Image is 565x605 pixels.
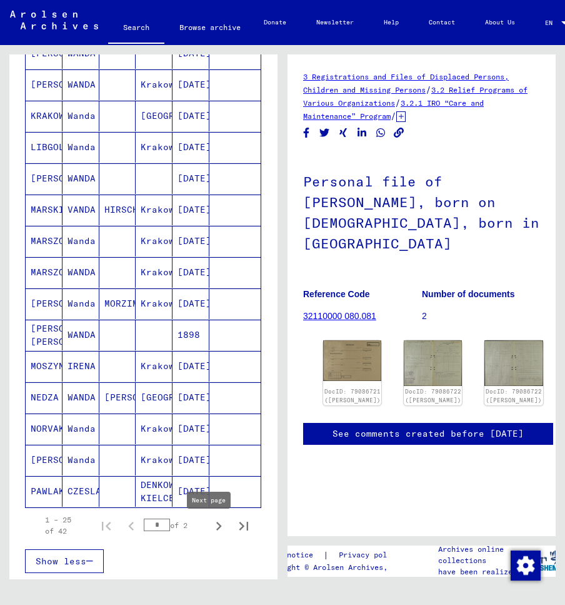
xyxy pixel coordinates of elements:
[438,566,522,589] p: have been realized in partnership with
[231,513,256,538] button: Last page
[324,388,381,404] a: DocID: 79086721 ([PERSON_NAME])
[323,340,381,381] img: 001.jpg
[391,110,396,121] span: /
[172,445,209,475] mat-cell: [DATE]
[136,257,172,288] mat-cell: Krakow
[303,72,509,94] a: 3 Registrations and Files of Displaced Persons, Children and Missing Persons
[26,414,62,444] mat-cell: NORVAK
[136,414,172,444] mat-cell: Krakow
[510,550,540,580] div: Change consent
[136,445,172,475] mat-cell: Krakow
[369,8,414,38] a: Help
[99,195,136,225] mat-cell: HIRSCH
[26,476,62,507] mat-cell: PAWLAK
[62,414,99,444] mat-cell: Wanda
[62,288,99,319] mat-cell: Wanda
[484,340,542,386] img: 002.jpg
[172,69,209,100] mat-cell: [DATE]
[172,195,209,225] mat-cell: [DATE]
[26,445,62,475] mat-cell: [PERSON_NAME]
[172,351,209,382] mat-cell: [DATE]
[26,163,62,194] mat-cell: [PERSON_NAME]
[511,551,541,581] img: Change consent
[25,549,104,573] button: Show less
[392,125,406,141] button: Copy link
[26,132,62,163] mat-cell: LIBGOLD
[136,288,172,319] mat-cell: Krakow
[172,414,209,444] mat-cell: [DATE]
[261,562,415,573] p: Copyright © Arolsen Archives, 2021
[62,476,99,507] mat-cell: CZESLAW
[172,132,209,163] mat-cell: [DATE]
[303,153,540,270] h1: Personal file of [PERSON_NAME], born on [DEMOGRAPHIC_DATA], born in [GEOGRAPHIC_DATA]
[356,125,369,141] button: Share on LinkedIn
[374,125,387,141] button: Share on WhatsApp
[426,84,431,95] span: /
[172,382,209,413] mat-cell: [DATE]
[99,382,136,413] mat-cell: [PERSON_NAME]
[136,132,172,163] mat-cell: Krakow
[26,226,62,257] mat-cell: MARSZOWSKA
[99,288,136,319] mat-cell: MORZIMER
[136,476,172,507] mat-cell: DENKOW KIELCE
[62,226,99,257] mat-cell: Wanda
[136,351,172,382] mat-cell: Krakow
[136,226,172,257] mat-cell: Krakow
[62,445,99,475] mat-cell: Wanda
[136,195,172,225] mat-cell: Krakow
[136,382,172,413] mat-cell: [GEOGRAPHIC_DATA]
[26,320,62,350] mat-cell: [PERSON_NAME] [PERSON_NAME]
[172,226,209,257] mat-cell: [DATE]
[136,101,172,131] mat-cell: [GEOGRAPHIC_DATA]
[300,125,313,141] button: Share on Facebook
[108,13,164,45] a: Search
[414,8,470,38] a: Contact
[422,289,515,299] b: Number of documents
[26,101,62,131] mat-cell: KRAKOWSKI
[62,195,99,225] mat-cell: VANDA
[26,69,62,100] mat-cell: [PERSON_NAME]
[94,513,119,538] button: First page
[301,8,369,38] a: Newsletter
[486,388,542,404] a: DocID: 79086722 ([PERSON_NAME])
[144,519,206,531] div: of 2
[303,289,370,299] b: Reference Code
[332,427,524,440] a: See comments created before [DATE]
[26,195,62,225] mat-cell: MARSKI
[404,340,462,386] img: 001.jpg
[45,514,74,537] div: 1 – 25 of 42
[62,257,99,288] mat-cell: WANDA
[249,8,301,38] a: Donate
[172,288,209,319] mat-cell: [DATE]
[172,320,209,350] mat-cell: 1898
[62,382,99,413] mat-cell: WANDA
[395,97,401,108] span: /
[26,382,62,413] mat-cell: NEDZA
[303,311,376,321] a: 32110000 080.081
[10,11,98,29] img: Arolsen_neg.svg
[62,101,99,131] mat-cell: Wanda
[172,476,209,507] mat-cell: [DATE]
[136,69,172,100] mat-cell: Krakow
[261,549,323,562] a: Legal notice
[261,549,415,562] div: |
[26,351,62,382] mat-cell: MOSZYNSKA
[62,351,99,382] mat-cell: IRENA
[26,288,62,319] mat-cell: [PERSON_NAME]
[26,257,62,288] mat-cell: MARSZOWSKA
[172,163,209,194] mat-cell: [DATE]
[206,513,231,538] button: Next page
[172,101,209,131] mat-cell: [DATE]
[62,132,99,163] mat-cell: Wanda
[470,8,530,38] a: About Us
[119,513,144,538] button: Previous page
[422,310,540,323] p: 2
[318,125,331,141] button: Share on Twitter
[62,163,99,194] mat-cell: WANDA
[62,69,99,100] mat-cell: WANDA
[545,19,559,26] span: EN
[405,388,461,404] a: DocID: 79086722 ([PERSON_NAME])
[337,125,350,141] button: Share on Xing
[438,532,522,566] p: The Arolsen Archives online collections
[62,320,99,350] mat-cell: WANDA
